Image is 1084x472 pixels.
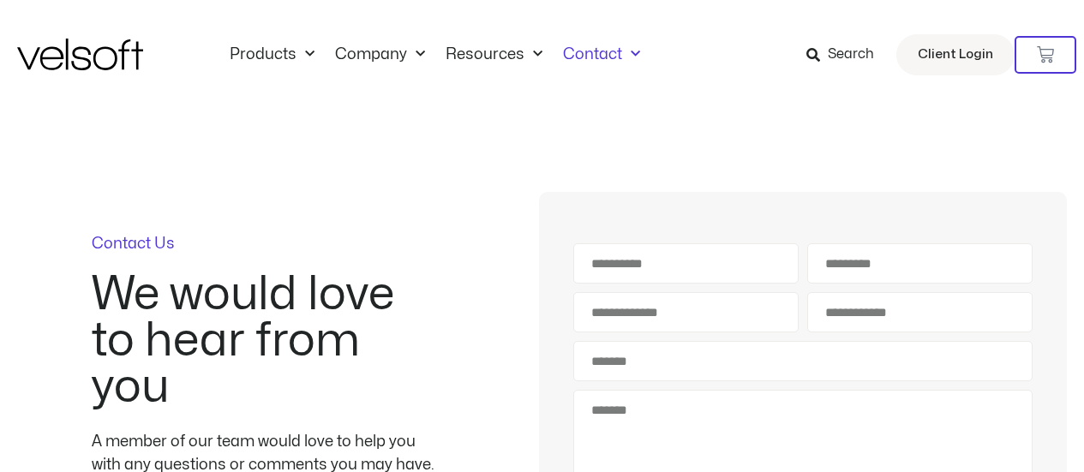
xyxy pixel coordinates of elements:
[92,272,434,410] h2: We would love to hear from you
[435,45,553,64] a: ResourcesMenu Toggle
[17,39,143,70] img: Velsoft Training Materials
[325,45,435,64] a: CompanyMenu Toggle
[918,44,993,66] span: Client Login
[806,40,886,69] a: Search
[219,45,650,64] nav: Menu
[896,34,1015,75] a: Client Login
[219,45,325,64] a: ProductsMenu Toggle
[553,45,650,64] a: ContactMenu Toggle
[828,44,874,66] span: Search
[92,236,434,252] p: Contact Us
